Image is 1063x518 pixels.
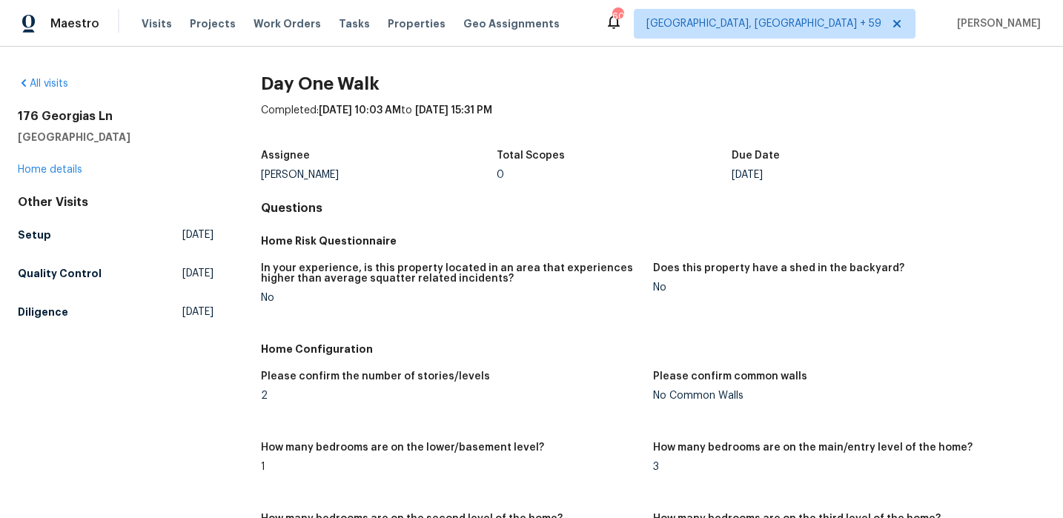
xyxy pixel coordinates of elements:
[653,462,1033,472] div: 3
[261,170,496,180] div: [PERSON_NAME]
[653,391,1033,401] div: No Common Walls
[261,391,641,401] div: 2
[190,16,236,31] span: Projects
[612,9,623,24] div: 606
[18,130,213,145] h5: [GEOGRAPHIC_DATA]
[261,150,310,161] h5: Assignee
[18,299,213,325] a: Diligence[DATE]
[339,19,370,29] span: Tasks
[18,79,68,89] a: All visits
[261,76,1045,91] h2: Day One Walk
[415,105,492,116] span: [DATE] 15:31 PM
[261,201,1045,216] h4: Questions
[18,195,213,210] div: Other Visits
[50,16,99,31] span: Maestro
[18,165,82,175] a: Home details
[261,462,641,472] div: 1
[732,170,967,180] div: [DATE]
[653,282,1033,293] div: No
[261,263,641,284] h5: In your experience, is this property located in an area that experiences higher than average squa...
[254,16,321,31] span: Work Orders
[182,305,213,319] span: [DATE]
[182,228,213,242] span: [DATE]
[653,442,973,453] h5: How many bedrooms are on the main/entry level of the home?
[463,16,560,31] span: Geo Assignments
[261,442,544,453] h5: How many bedrooms are on the lower/basement level?
[319,105,401,116] span: [DATE] 10:03 AM
[18,266,102,281] h5: Quality Control
[497,170,732,180] div: 0
[646,16,881,31] span: [GEOGRAPHIC_DATA], [GEOGRAPHIC_DATA] + 59
[18,260,213,287] a: Quality Control[DATE]
[497,150,565,161] h5: Total Scopes
[951,16,1041,31] span: [PERSON_NAME]
[261,371,490,382] h5: Please confirm the number of stories/levels
[261,293,641,303] div: No
[732,150,780,161] h5: Due Date
[18,109,213,124] h2: 176 Georgias Ln
[182,266,213,281] span: [DATE]
[142,16,172,31] span: Visits
[653,263,904,273] h5: Does this property have a shed in the backyard?
[261,342,1045,356] h5: Home Configuration
[18,305,68,319] h5: Diligence
[388,16,446,31] span: Properties
[261,103,1045,142] div: Completed: to
[18,228,51,242] h5: Setup
[261,233,1045,248] h5: Home Risk Questionnaire
[18,222,213,248] a: Setup[DATE]
[653,371,807,382] h5: Please confirm common walls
